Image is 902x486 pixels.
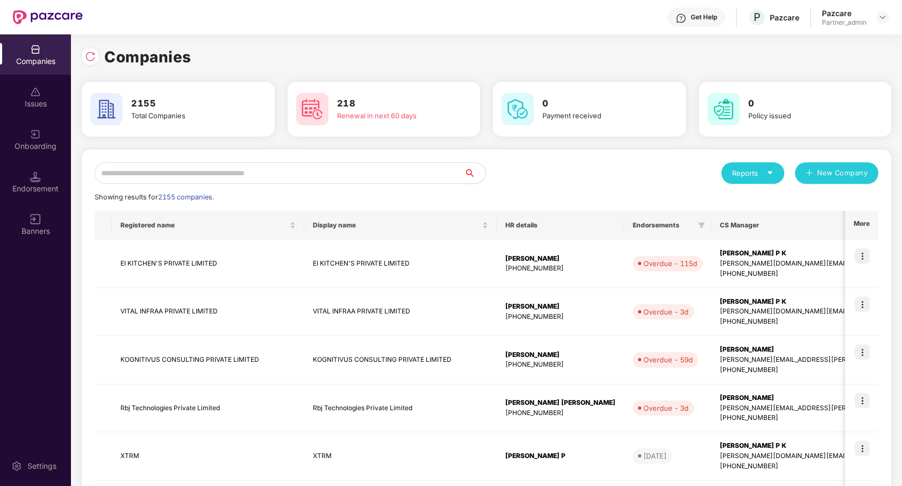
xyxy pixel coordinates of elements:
[542,111,656,121] div: Payment received
[30,171,41,182] img: svg+xml;base64,PHN2ZyB3aWR0aD0iMTQuNSIgaGVpZ2h0PSIxNC41IiB2aWV3Qm94PSIwIDAgMTYgMTYiIGZpbGw9Im5vbm...
[505,451,615,461] div: [PERSON_NAME] P
[698,222,705,228] span: filter
[806,169,813,178] span: plus
[90,93,123,125] img: svg+xml;base64,PHN2ZyB4bWxucz0iaHR0cDovL3d3dy53My5vcmcvMjAwMC9zdmciIHdpZHRoPSI2MCIgaGVpZ2h0PSI2MC...
[158,193,214,201] span: 2155 companies.
[337,111,451,121] div: Renewal in next 60 days
[112,288,304,337] td: VITAL INFRAA PRIVATE LIMITED
[691,13,717,22] div: Get Help
[24,461,60,471] div: Settings
[313,221,480,230] span: Display name
[120,221,288,230] span: Registered name
[296,93,328,125] img: svg+xml;base64,PHN2ZyB4bWxucz0iaHR0cDovL3d3dy53My5vcmcvMjAwMC9zdmciIHdpZHRoPSI2MCIgaGVpZ2h0PSI2MC...
[112,336,304,384] td: KOGNITIVUS CONSULTING PRIVATE LIMITED
[643,451,667,461] div: [DATE]
[505,312,615,322] div: [PHONE_NUMBER]
[855,248,870,263] img: icon
[696,219,707,232] span: filter
[505,360,615,370] div: [PHONE_NUMBER]
[95,193,214,201] span: Showing results for
[732,168,774,178] div: Reports
[505,302,615,312] div: [PERSON_NAME]
[505,350,615,360] div: [PERSON_NAME]
[707,93,740,125] img: svg+xml;base64,PHN2ZyB4bWxucz0iaHR0cDovL3d3dy53My5vcmcvMjAwMC9zdmciIHdpZHRoPSI2MCIgaGVpZ2h0PSI2MC...
[112,211,304,240] th: Registered name
[304,336,497,384] td: KOGNITIVUS CONSULTING PRIVATE LIMITED
[643,306,689,317] div: Overdue - 3d
[643,354,693,365] div: Overdue - 59d
[337,97,451,111] h3: 218
[542,97,656,111] h3: 0
[30,87,41,97] img: svg+xml;base64,PHN2ZyBpZD0iSXNzdWVzX2Rpc2FibGVkIiB4bWxucz0iaHR0cDovL3d3dy53My5vcmcvMjAwMC9zdmciIH...
[676,13,686,24] img: svg+xml;base64,PHN2ZyBpZD0iSGVscC0zMngzMiIgeG1sbnM9Imh0dHA6Ly93d3cudzMub3JnLzIwMDAvc3ZnIiB3aWR0aD...
[463,162,486,184] button: search
[131,97,245,111] h3: 2155
[770,12,799,23] div: Pazcare
[13,10,83,24] img: New Pazcare Logo
[304,432,497,481] td: XTRM
[30,44,41,55] img: svg+xml;base64,PHN2ZyBpZD0iQ29tcGFuaWVzIiB4bWxucz0iaHR0cDovL3d3dy53My5vcmcvMjAwMC9zdmciIHdpZHRoPS...
[748,111,862,121] div: Policy issued
[748,97,862,111] h3: 0
[505,408,615,418] div: [PHONE_NUMBER]
[497,211,624,240] th: HR details
[822,8,867,18] div: Pazcare
[795,162,878,184] button: plusNew Company
[754,11,761,24] span: P
[855,393,870,408] img: icon
[878,13,887,22] img: svg+xml;base64,PHN2ZyBpZD0iRHJvcGRvd24tMzJ4MzIiIHhtbG5zPSJodHRwOi8vd3d3LnczLm9yZy8yMDAwL3N2ZyIgd2...
[643,403,689,413] div: Overdue - 3d
[767,169,774,176] span: caret-down
[633,221,694,230] span: Endorsements
[104,45,191,69] h1: Companies
[505,254,615,264] div: [PERSON_NAME]
[304,211,497,240] th: Display name
[112,240,304,288] td: EI KITCHEN'S PRIVATE LIMITED
[11,461,22,471] img: svg+xml;base64,PHN2ZyBpZD0iU2V0dGluZy0yMHgyMCIgeG1sbnM9Imh0dHA6Ly93d3cudzMub3JnLzIwMDAvc3ZnIiB3aW...
[845,211,878,240] th: More
[855,297,870,312] img: icon
[855,441,870,456] img: icon
[304,240,497,288] td: EI KITCHEN'S PRIVATE LIMITED
[30,214,41,225] img: svg+xml;base64,PHN2ZyB3aWR0aD0iMTYiIGhlaWdodD0iMTYiIHZpZXdCb3g9IjAgMCAxNiAxNiIgZmlsbD0ibm9uZSIgeG...
[131,111,245,121] div: Total Companies
[463,169,485,177] span: search
[112,384,304,433] td: Rbj Technologies Private Limited
[817,168,868,178] span: New Company
[855,345,870,360] img: icon
[112,432,304,481] td: XTRM
[30,129,41,140] img: svg+xml;base64,PHN2ZyB3aWR0aD0iMjAiIGhlaWdodD0iMjAiIHZpZXdCb3g9IjAgMCAyMCAyMCIgZmlsbD0ibm9uZSIgeG...
[304,384,497,433] td: Rbj Technologies Private Limited
[643,258,697,269] div: Overdue - 115d
[502,93,534,125] img: svg+xml;base64,PHN2ZyB4bWxucz0iaHR0cDovL3d3dy53My5vcmcvMjAwMC9zdmciIHdpZHRoPSI2MCIgaGVpZ2h0PSI2MC...
[85,51,96,62] img: svg+xml;base64,PHN2ZyBpZD0iUmVsb2FkLTMyeDMyIiB4bWxucz0iaHR0cDovL3d3dy53My5vcmcvMjAwMC9zdmciIHdpZH...
[505,263,615,274] div: [PHONE_NUMBER]
[304,288,497,337] td: VITAL INFRAA PRIVATE LIMITED
[505,398,615,408] div: [PERSON_NAME] [PERSON_NAME]
[822,18,867,27] div: Partner_admin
